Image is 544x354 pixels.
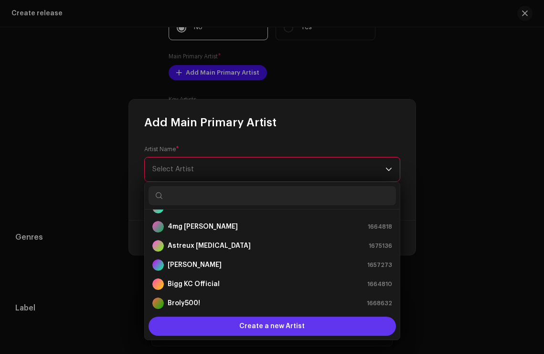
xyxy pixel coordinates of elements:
[168,241,251,251] strong: Astreux [MEDICAL_DATA]
[239,317,305,336] span: Create a new Artist
[368,222,392,232] span: 1664818
[385,157,392,181] div: dropdown trigger
[168,222,238,232] strong: 4mg [PERSON_NAME]
[367,299,392,308] span: 1668632
[149,275,396,294] li: Bigg KC Official
[168,299,200,308] strong: Broly500!
[152,157,385,181] span: Select Artist
[367,260,392,270] span: 1657273
[168,279,220,289] strong: Bigg KC Official
[152,166,194,173] span: Select Artist
[149,255,396,275] li: Ataah King
[144,115,277,130] span: Add Main Primary Artist
[144,145,179,153] label: Artist Name
[149,294,396,313] li: Broly500!
[149,236,396,255] li: Astreux Guillotine
[168,260,222,270] strong: [PERSON_NAME]
[149,217,396,236] li: 4mg Jayy Dubb
[369,241,392,251] span: 1675136
[367,279,392,289] span: 1664810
